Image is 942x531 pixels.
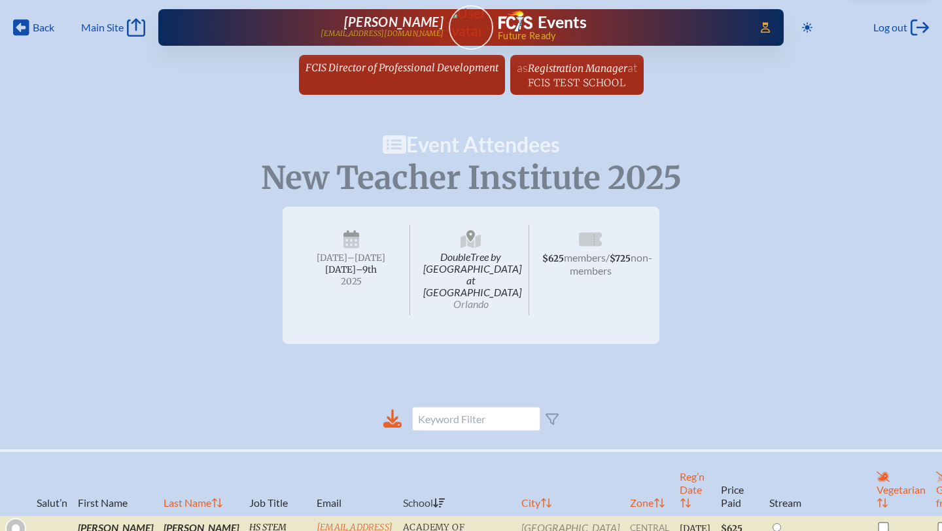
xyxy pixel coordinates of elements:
img: Florida Council of Independent Schools [498,10,532,31]
span: FCIS Director of Professional Development [305,61,498,74]
a: asRegistration ManageratFCIS Test School [512,55,642,95]
span: $725 [610,253,631,264]
div: FCIS Events — Future ready [498,10,742,41]
a: FCIS Director of Professional Development [300,55,504,80]
span: Future Ready [498,31,742,41]
h1: Events [538,14,587,31]
th: Price Paid [716,451,764,515]
th: Email [311,451,398,515]
a: Main Site [81,18,145,37]
span: –[DATE] [347,252,385,264]
th: Job Title [244,451,311,515]
div: Download to CSV [383,409,402,428]
span: at [627,60,637,75]
th: Last Name [158,451,244,515]
span: DoubleTree by [GEOGRAPHIC_DATA] at [GEOGRAPHIC_DATA] [413,225,530,315]
span: 2025 [304,277,399,286]
img: User Avatar [443,5,498,39]
span: Registration Manager [528,62,627,75]
span: New Teacher Institute 2025 [261,158,682,197]
input: Keyword Filter [412,407,540,431]
a: User Avatar [449,5,493,50]
th: Vegetarian [871,451,931,515]
span: members [564,251,606,264]
th: Salut’n [31,451,73,515]
span: / [606,251,610,264]
th: Zone [625,451,674,515]
p: [EMAIL_ADDRESS][DOMAIN_NAME] [321,29,444,38]
span: as [517,60,528,75]
a: FCIS LogoEvents [498,10,587,34]
span: [DATE] [317,252,347,264]
span: non-members [570,251,653,277]
span: Back [33,21,54,34]
th: City [516,451,625,515]
span: Main Site [81,21,124,34]
th: First Name [73,451,158,515]
span: Log out [873,21,907,34]
span: [PERSON_NAME] [344,14,444,29]
a: [PERSON_NAME][EMAIL_ADDRESS][DOMAIN_NAME] [200,14,444,41]
span: $625 [542,253,564,264]
span: FCIS Test School [528,77,625,89]
th: Stream [764,451,871,515]
span: Orlando [453,298,489,310]
span: [DATE]–⁠9th [325,264,377,275]
th: Reg’n Date [674,451,716,515]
